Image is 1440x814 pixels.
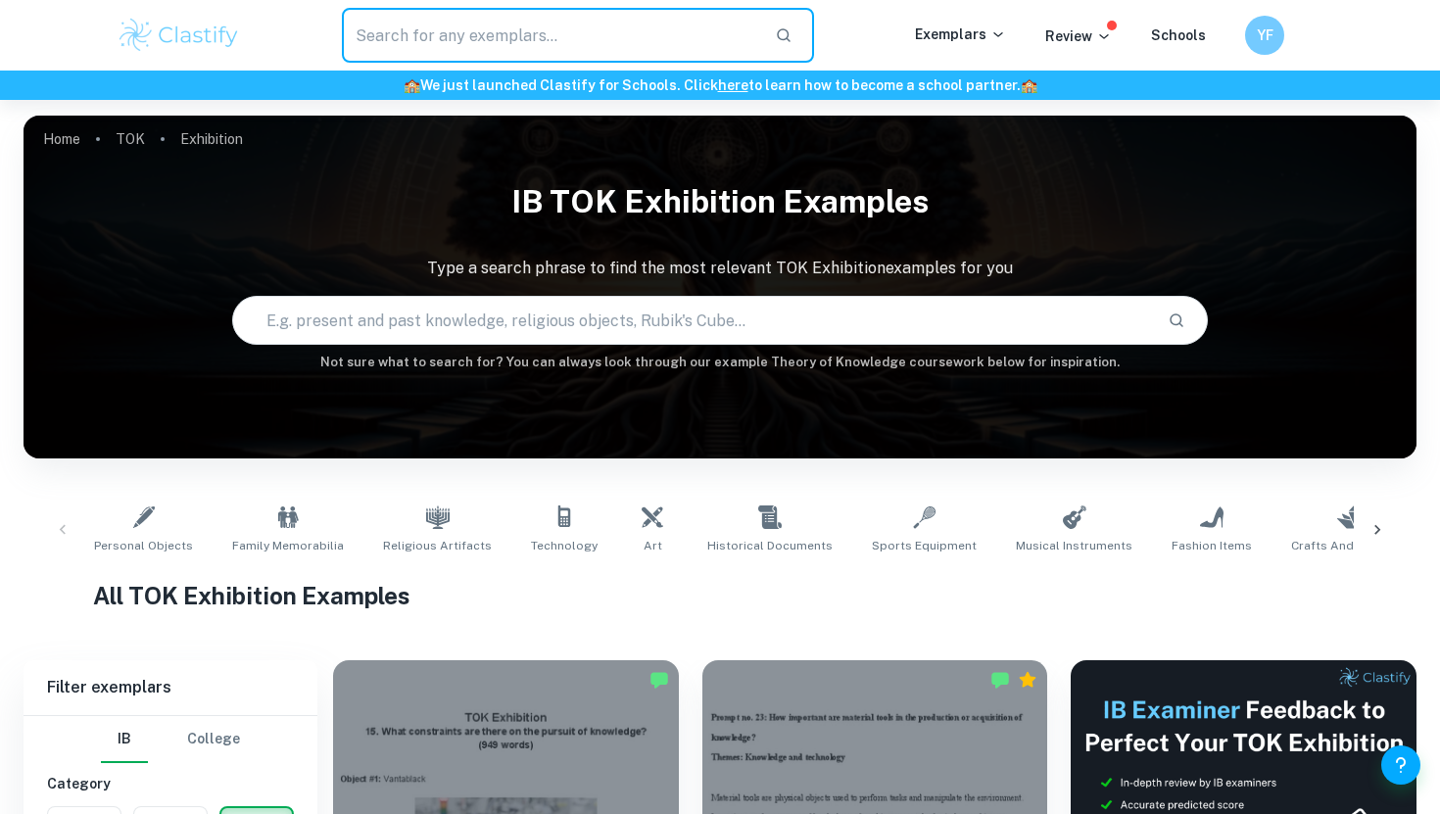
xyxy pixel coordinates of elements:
p: Type a search phrase to find the most relevant TOK Exhibition examples for you [24,257,1416,280]
input: Search for any exemplars... [342,8,759,63]
a: Schools [1151,27,1206,43]
h6: YF [1254,24,1276,46]
span: Art [644,537,662,554]
a: Home [43,125,80,153]
span: Crafts and Hobbies [1291,537,1406,554]
h6: Category [47,773,294,794]
button: College [187,716,240,763]
button: Search [1160,304,1193,337]
p: Exemplars [915,24,1006,45]
input: E.g. present and past knowledge, religious objects, Rubik's Cube... [233,293,1151,348]
span: Fashion Items [1172,537,1252,554]
img: Clastify logo [117,16,241,55]
p: Review [1045,25,1112,47]
span: Personal Objects [94,537,193,554]
span: Technology [531,537,598,554]
h6: Not sure what to search for? You can always look through our example Theory of Knowledge coursewo... [24,353,1416,372]
div: Premium [1018,670,1037,690]
p: Exhibition [180,128,243,150]
img: Marked [649,670,669,690]
h6: Filter exemplars [24,660,317,715]
a: here [718,77,748,93]
h6: We just launched Clastify for Schools. Click to learn how to become a school partner. [4,74,1436,96]
button: Help and Feedback [1381,745,1420,785]
span: 🏫 [1021,77,1037,93]
a: TOK [116,125,145,153]
div: Filter type choice [101,716,240,763]
img: Marked [990,670,1010,690]
h1: All TOK Exhibition Examples [93,578,1347,613]
button: IB [101,716,148,763]
span: Historical Documents [707,537,833,554]
span: Family Memorabilia [232,537,344,554]
button: YF [1245,16,1284,55]
h1: IB TOK Exhibition examples [24,170,1416,233]
span: 🏫 [404,77,420,93]
span: Religious Artifacts [383,537,492,554]
span: Sports Equipment [872,537,977,554]
span: Musical Instruments [1016,537,1132,554]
